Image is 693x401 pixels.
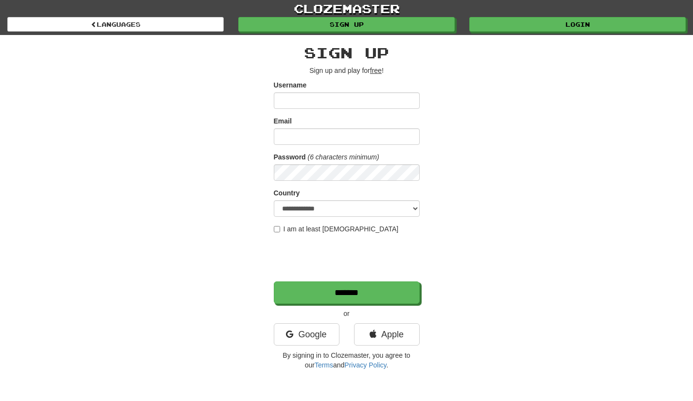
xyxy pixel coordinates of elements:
[274,188,300,198] label: Country
[274,350,420,370] p: By signing in to Clozemaster, you agree to our and .
[274,116,292,126] label: Email
[354,323,420,346] a: Apple
[274,309,420,318] p: or
[274,224,399,234] label: I am at least [DEMOGRAPHIC_DATA]
[274,80,307,90] label: Username
[370,67,382,74] u: free
[469,17,686,32] a: Login
[308,153,379,161] em: (6 characters minimum)
[274,226,280,232] input: I am at least [DEMOGRAPHIC_DATA]
[274,45,420,61] h2: Sign up
[344,361,386,369] a: Privacy Policy
[274,66,420,75] p: Sign up and play for !
[315,361,333,369] a: Terms
[274,323,339,346] a: Google
[7,17,224,32] a: Languages
[274,152,306,162] label: Password
[238,17,455,32] a: Sign up
[274,239,422,277] iframe: reCAPTCHA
